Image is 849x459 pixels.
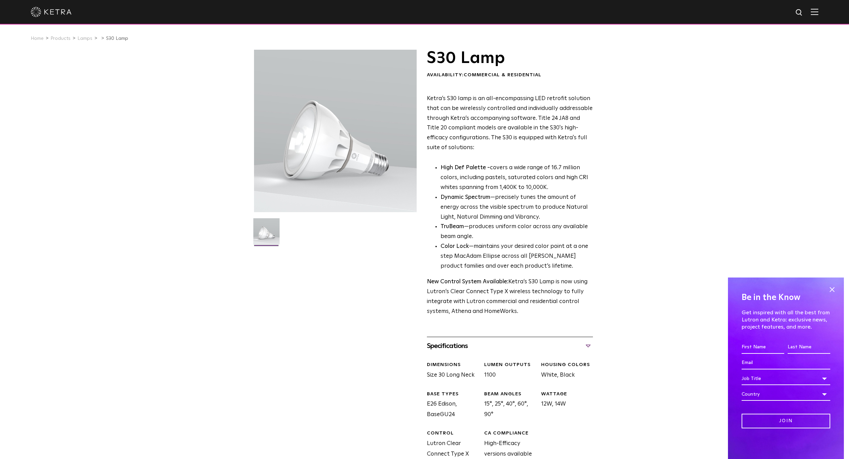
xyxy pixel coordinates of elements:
[422,362,479,380] div: Size 30 Long Neck
[479,391,536,420] div: 15°, 25°, 40°, 60°, 90°
[427,391,479,398] div: BASE TYPES
[742,414,830,428] input: Join
[427,277,593,317] p: Ketra’s S30 Lamp is now using Lutron’s Clear Connect Type X wireless technology to fully integrat...
[427,362,479,368] div: DIMENSIONS
[464,73,541,77] span: Commercial & Residential
[441,193,593,222] li: —precisely tunes the amount of energy across the visible spectrum to produce Natural Light, Natur...
[427,341,593,351] div: Specifications
[795,9,804,17] img: search icon
[427,50,593,67] h1: S30 Lamp
[742,309,830,330] p: Get inspired with all the best from Lutron and Ketra: exclusive news, project features, and more.
[742,341,784,354] input: First Name
[536,362,593,380] div: White, Black
[427,96,593,151] span: Ketra’s S30 lamp is an all-encompassing LED retrofit solution that can be wirelessly controlled a...
[742,388,830,401] div: Country
[742,291,830,304] h4: Be in the Know
[441,165,490,171] strong: High Def Palette -
[484,430,536,437] div: CA COMPLIANCE
[441,222,593,242] li: —produces uniform color across any available beam angle.
[811,9,818,15] img: Hamburger%20Nav.svg
[441,242,593,271] li: —maintains your desired color point at a one step MacAdam Ellipse across all [PERSON_NAME] produc...
[742,357,830,369] input: Email
[788,341,830,354] input: Last Name
[441,243,469,249] strong: Color Lock
[742,372,830,385] div: Job Title
[427,72,593,79] div: Availability:
[441,224,464,229] strong: TruBeam
[541,391,593,398] div: WATTAGE
[427,279,508,285] strong: New Control System Available:
[541,362,593,368] div: HOUSING COLORS
[427,430,479,437] div: CONTROL
[77,36,92,41] a: Lamps
[31,36,44,41] a: Home
[253,218,280,250] img: S30-Lamp-Edison-2021-Web-Square
[441,194,490,200] strong: Dynamic Spectrum
[106,36,128,41] a: S30 Lamp
[441,163,593,193] p: covers a wide range of 16.7 million colors, including pastels, saturated colors and high CRI whit...
[479,362,536,380] div: 1100
[536,391,593,420] div: 12W, 14W
[484,362,536,368] div: LUMEN OUTPUTS
[50,36,71,41] a: Products
[422,391,479,420] div: E26 Edison, BaseGU24
[484,391,536,398] div: BEAM ANGLES
[31,7,72,17] img: ketra-logo-2019-white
